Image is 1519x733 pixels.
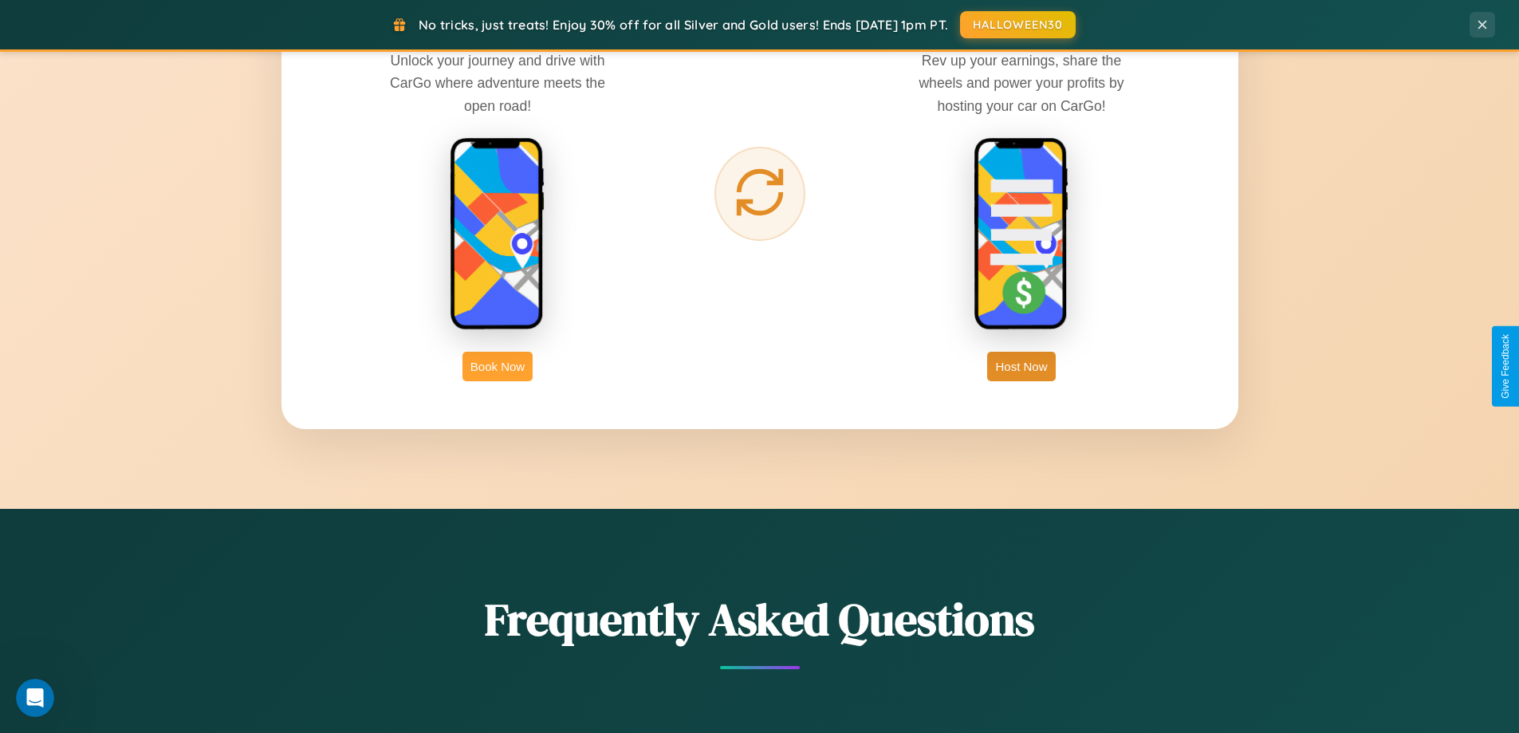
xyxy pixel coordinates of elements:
iframe: Intercom live chat [16,679,54,717]
img: host phone [974,137,1069,332]
span: No tricks, just treats! Enjoy 30% off for all Silver and Gold users! Ends [DATE] 1pm PT. [419,17,948,33]
img: rent phone [450,137,545,332]
h2: Frequently Asked Questions [281,589,1238,650]
button: HALLOWEEN30 [960,11,1076,38]
div: Give Feedback [1500,334,1511,399]
p: Unlock your journey and drive with CarGo where adventure meets the open road! [378,49,617,116]
button: Book Now [462,352,533,381]
button: Host Now [987,352,1055,381]
p: Rev up your earnings, share the wheels and power your profits by hosting your car on CarGo! [902,49,1141,116]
